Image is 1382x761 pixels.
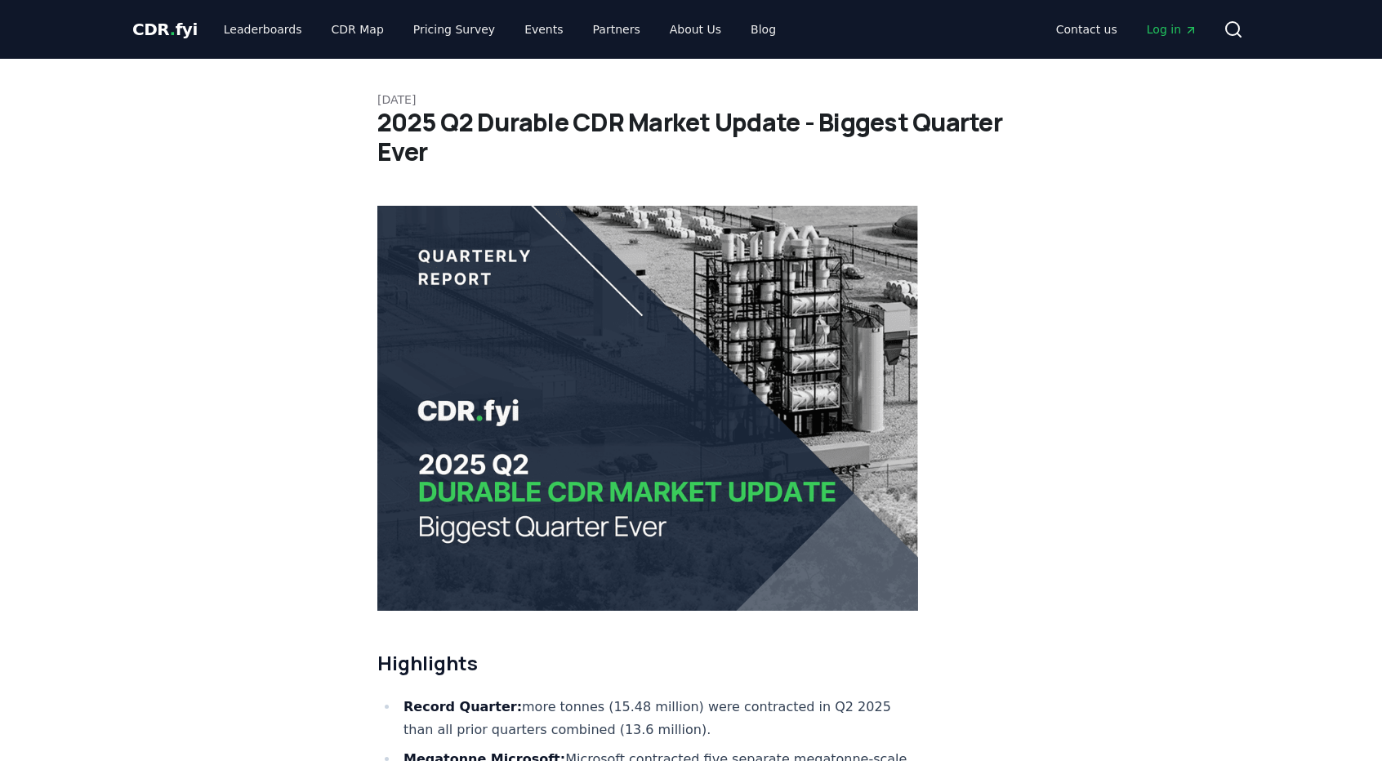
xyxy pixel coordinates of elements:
img: blog post image [377,206,918,611]
a: Blog [738,15,789,44]
span: CDR fyi [132,20,198,39]
nav: Main [1043,15,1210,44]
a: Pricing Survey [400,15,508,44]
p: [DATE] [377,91,1005,108]
span: . [170,20,176,39]
a: CDR.fyi [132,18,198,41]
strong: Record Quarter: [403,699,522,714]
span: Log in [1147,21,1197,38]
a: Contact us [1043,15,1130,44]
h2: Highlights [377,650,918,676]
a: Partners [580,15,653,44]
a: Events [511,15,576,44]
nav: Main [211,15,789,44]
h1: 2025 Q2 Durable CDR Market Update - Biggest Quarter Ever [377,108,1005,167]
a: Log in [1134,15,1210,44]
a: About Us [657,15,734,44]
a: Leaderboards [211,15,315,44]
li: more tonnes (15.48 million) were contracted in Q2 2025 than all prior quarters combined (13.6 mil... [399,696,918,741]
a: CDR Map [319,15,397,44]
